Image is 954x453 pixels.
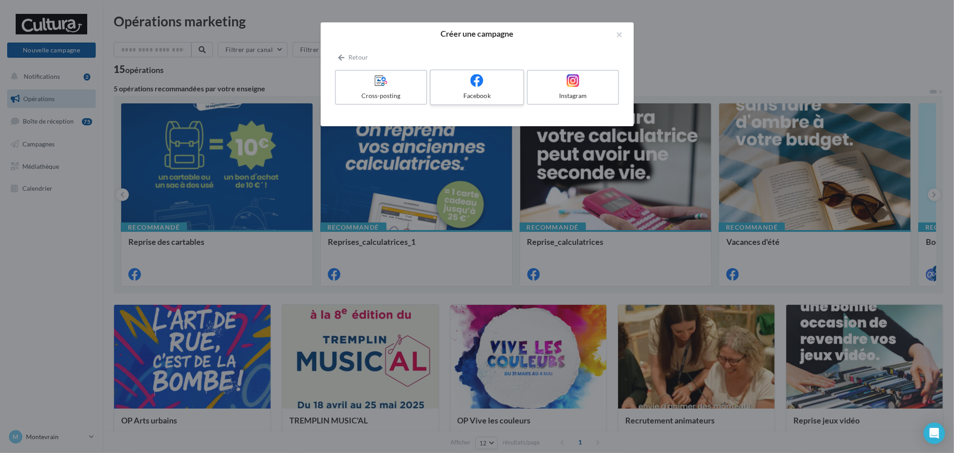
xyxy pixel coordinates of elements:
[434,91,519,100] div: Facebook
[531,91,615,100] div: Instagram
[335,30,619,38] h2: Créer une campagne
[339,91,423,100] div: Cross-posting
[335,52,372,63] button: Retour
[924,423,945,444] div: Open Intercom Messenger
